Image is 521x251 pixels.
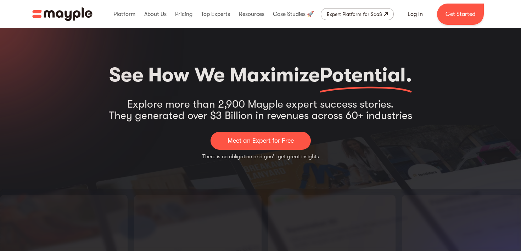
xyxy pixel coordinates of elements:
[211,132,311,150] a: Meet an Expert for Free
[32,7,93,21] img: Mayple logo
[327,10,382,18] div: Expert Platform for SaaS
[109,60,412,90] h2: See How We Maximize
[320,64,412,86] span: Potential.
[399,6,431,23] a: Log In
[321,8,394,20] a: Expert Platform for SaaS
[142,3,168,25] div: About Us
[173,3,194,25] div: Pricing
[437,4,484,25] a: Get Started
[112,3,137,25] div: Platform
[237,3,266,25] div: Resources
[109,98,412,121] div: Explore more than 2,900 Mayple expert success stories. They generated over $3 Billion in revenues...
[32,7,93,21] a: home
[199,3,232,25] div: Top Experts
[202,153,319,161] p: There is no obligation and you'll get great insights
[228,136,294,146] p: Meet an Expert for Free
